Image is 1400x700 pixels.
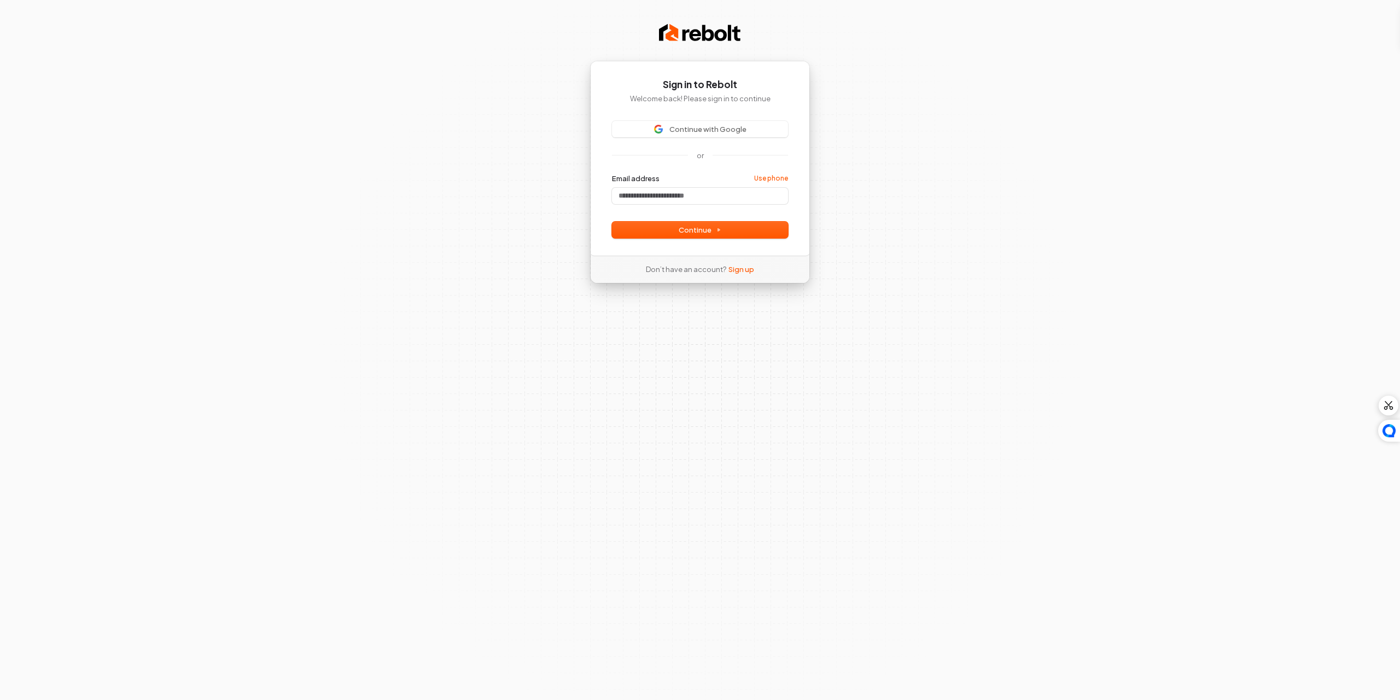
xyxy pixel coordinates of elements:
[646,264,726,274] span: Don’t have an account?
[659,22,741,44] img: Rebolt Logo
[754,174,788,183] a: Use phone
[697,151,704,160] p: or
[612,173,660,183] label: Email address
[679,225,721,235] span: Continue
[612,78,788,91] h1: Sign in to Rebolt
[654,125,663,134] img: Sign in with Google
[669,124,746,134] span: Continue with Google
[612,94,788,103] p: Welcome back! Please sign in to continue
[612,222,788,238] button: Continue
[728,264,754,274] a: Sign up
[612,121,788,137] button: Sign in with GoogleContinue with Google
